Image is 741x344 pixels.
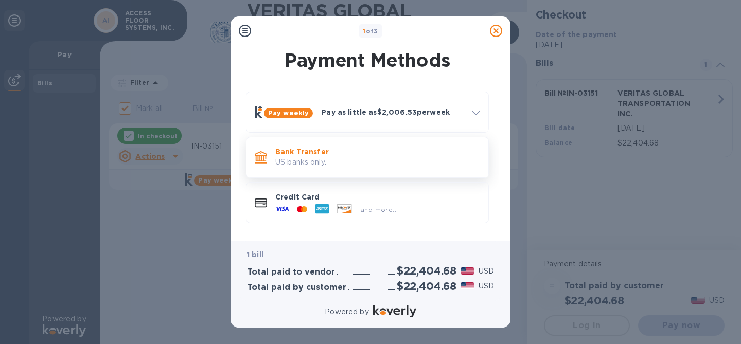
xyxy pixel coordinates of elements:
p: Pay as little as $2,006.53 per week [321,107,464,117]
b: Pay weekly [268,109,309,117]
img: USD [461,282,474,289]
span: 1 [363,27,365,35]
b: of 3 [363,27,378,35]
img: USD [461,267,474,275]
img: Logo [373,305,416,317]
p: Bank Transfer [275,147,480,157]
span: and more... [360,206,398,213]
p: US banks only. [275,157,480,168]
b: 1 bill [247,250,263,259]
h3: Total paid by customer [247,283,346,293]
h1: Payment Methods [244,49,491,71]
p: Credit Card [275,192,480,202]
h2: $22,404.68 [397,264,456,277]
p: Powered by [325,306,368,317]
h2: $22,404.68 [397,280,456,293]
p: USD [479,266,494,277]
h3: Total paid to vendor [247,267,335,277]
p: USD [479,281,494,292]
